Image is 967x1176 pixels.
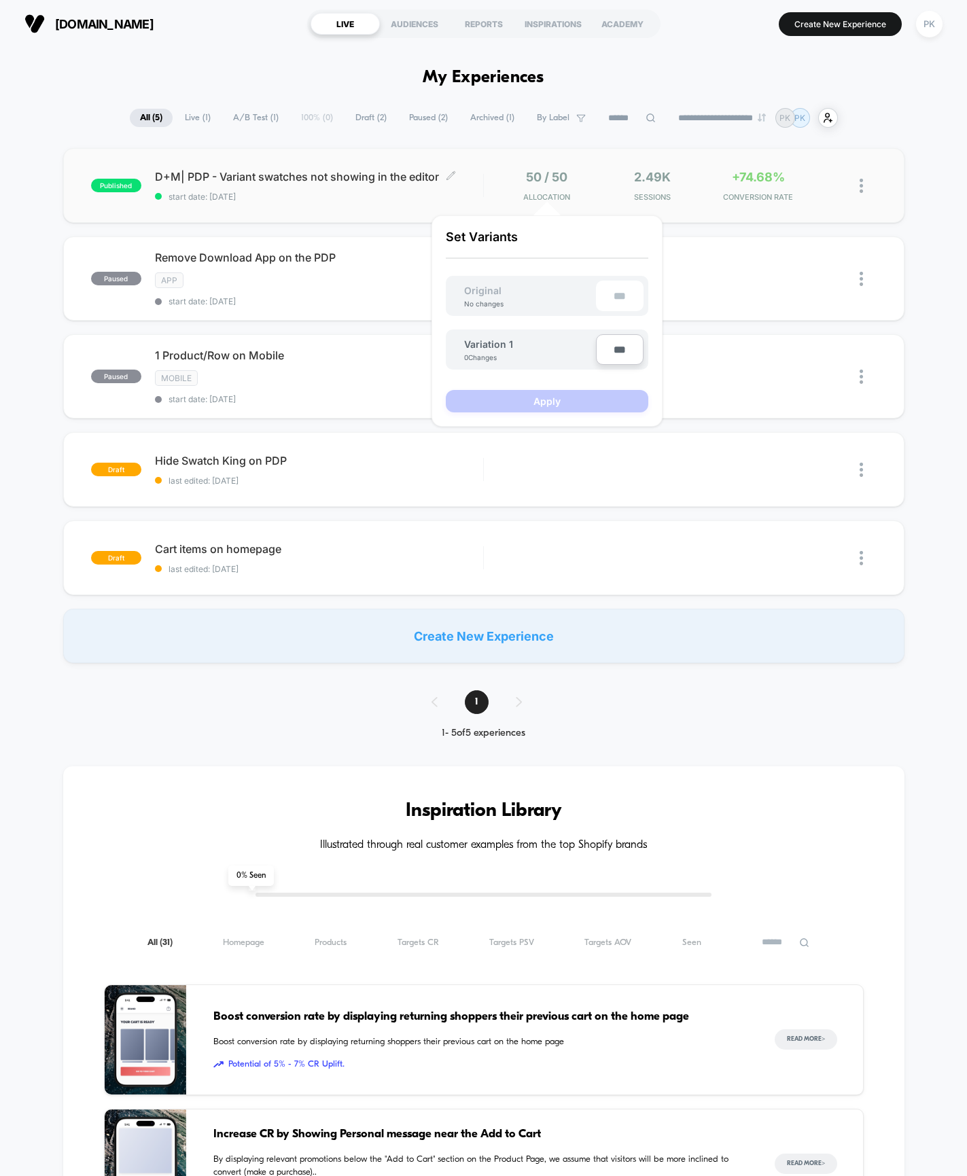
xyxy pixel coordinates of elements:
h1: My Experiences [423,68,544,88]
button: Read More> [775,1029,837,1050]
h4: Illustrated through real customer examples from the top Shopify brands [104,839,864,852]
button: Play, NEW DEMO 2025-VEED.mp4 [7,249,29,270]
span: +74.68% [732,170,785,184]
span: 1 Product/Row on Mobile [155,349,483,362]
span: Targets PSV [489,938,534,948]
span: Mobile [155,370,198,386]
button: Apply [446,390,648,412]
span: Remove Download App on the PDP [155,251,483,264]
span: Boost conversion rate by displaying returning shoppers their previous cart on the home page [213,1035,748,1049]
p: Set Variants [446,230,648,259]
span: last edited: [DATE] [155,476,483,486]
span: Potential of 5% - 7% CR Uplift. [213,1058,748,1071]
span: start date: [DATE] [155,394,483,404]
span: Archived ( 1 ) [460,109,525,127]
span: start date: [DATE] [155,296,483,306]
span: CONVERSION RATE [709,192,807,202]
button: Read More> [775,1154,837,1174]
span: Seen [682,938,701,948]
button: Create New Experience [779,12,902,36]
div: ACADEMY [588,13,657,35]
input: Seek [10,230,486,243]
span: start date: [DATE] [155,192,483,202]
span: last edited: [DATE] [155,564,483,574]
span: App [155,272,183,288]
span: All [147,938,173,948]
span: 50 / 50 [526,170,567,184]
div: 0 Changes [464,353,505,361]
span: Increase CR by Showing Personal message near the Add to Cart [213,1126,748,1143]
span: draft [91,551,141,565]
div: INSPIRATIONS [518,13,588,35]
span: 0 % Seen [228,866,274,886]
img: Boost conversion rate by displaying returning shoppers their previous cart on the home page [105,985,186,1094]
h3: Inspiration Library [104,800,864,822]
span: draft [91,463,141,476]
img: close [860,272,863,286]
span: published [91,179,141,192]
span: Draft ( 2 ) [345,109,397,127]
div: Create New Experience [63,609,904,663]
span: 2.49k [634,170,671,184]
span: Cart items on homepage [155,542,483,556]
span: Sessions [603,192,702,202]
div: AUDIENCES [380,13,449,35]
p: PK [794,113,805,123]
span: ( 31 ) [160,938,173,947]
span: 1 [465,690,489,714]
span: Homepage [223,938,264,948]
input: Volume [395,253,436,266]
span: paused [91,272,141,285]
span: Allocation [523,192,570,202]
span: Variation 1 [464,338,513,350]
div: REPORTS [449,13,518,35]
span: D+M| PDP - Variant swatches not showing in the editor [155,170,483,183]
img: Visually logo [24,14,45,34]
img: close [860,463,863,477]
button: PK [912,10,947,38]
div: LIVE [311,13,380,35]
p: PK [779,113,790,123]
span: Original [451,285,515,296]
img: close [860,370,863,384]
span: Targets CR [398,938,439,948]
img: close [860,179,863,193]
span: A/B Test ( 1 ) [223,109,289,127]
span: Live ( 1 ) [175,109,221,127]
div: 1 - 5 of 5 experiences [418,728,549,739]
span: Boost conversion rate by displaying returning shoppers their previous cart on the home page [213,1008,748,1026]
div: Current time [338,252,369,267]
span: paused [91,370,141,383]
div: PK [916,11,943,37]
span: Targets AOV [584,938,631,948]
span: All ( 5 ) [130,109,173,127]
span: Paused ( 2 ) [399,109,458,127]
button: Play, NEW DEMO 2025-VEED.mp4 [230,122,263,155]
div: No changes [451,300,517,308]
button: [DOMAIN_NAME] [20,13,158,35]
span: Hide Swatch King on PDP [155,454,483,467]
span: [DOMAIN_NAME] [55,17,154,31]
img: close [860,551,863,565]
span: By Label [537,113,569,123]
span: Products [315,938,347,948]
img: end [758,113,766,122]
